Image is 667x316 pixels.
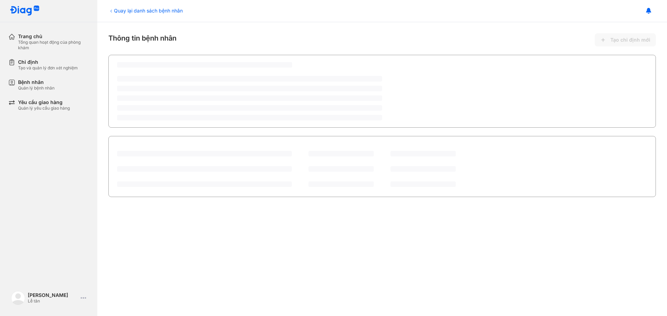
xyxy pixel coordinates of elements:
span: ‌ [308,151,374,156]
span: Tạo chỉ định mới [610,37,650,43]
span: ‌ [390,166,456,172]
span: ‌ [117,95,382,101]
div: Tổng quan hoạt động của phòng khám [18,40,89,51]
div: Chỉ định [18,59,78,65]
span: ‌ [308,166,374,172]
div: Yêu cầu giao hàng [18,99,70,105]
div: Trang chủ [18,33,89,40]
img: logo [10,6,40,16]
div: Quản lý yêu cầu giao hàng [18,105,70,111]
button: Tạo chỉ định mới [595,33,656,46]
div: Thông tin bệnh nhân [108,33,656,46]
div: [PERSON_NAME] [28,292,78,298]
span: ‌ [117,62,292,68]
span: ‌ [117,105,382,111]
div: Quản lý bệnh nhân [18,85,55,91]
span: ‌ [117,166,292,172]
div: Lễ tân [28,298,78,304]
span: ‌ [117,86,382,91]
span: ‌ [117,76,382,82]
div: Bệnh nhân [18,79,55,85]
div: Lịch sử chỉ định [117,143,159,151]
span: ‌ [390,181,456,187]
img: logo [11,291,25,305]
div: Quay lại danh sách bệnh nhân [108,7,183,14]
div: Tạo và quản lý đơn xét nghiệm [18,65,78,71]
span: ‌ [390,151,456,156]
span: ‌ [117,181,292,187]
span: ‌ [308,181,374,187]
span: ‌ [117,115,382,120]
span: ‌ [117,151,292,156]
